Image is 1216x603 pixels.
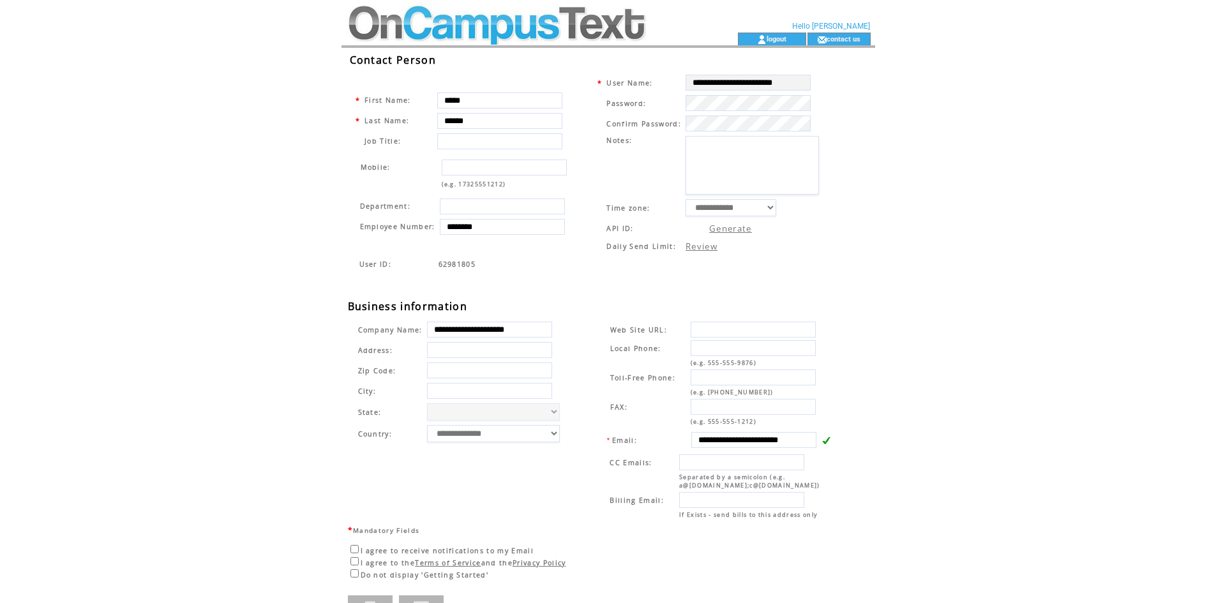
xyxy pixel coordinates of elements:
[691,417,756,426] span: (e.g. 555-555-1212)
[709,223,752,234] a: Generate
[361,546,534,555] span: I agree to receive notifications to my Email
[612,436,637,445] span: Email:
[358,408,423,417] span: State:
[360,222,435,231] span: Employee Number:
[822,436,830,445] img: v.gif
[606,204,650,212] span: Time zone:
[361,163,391,172] span: Mobile:
[358,325,423,334] span: Company Name:
[610,344,661,353] span: Local Phone:
[606,136,632,145] span: Notes:
[350,53,437,67] span: Contact Person
[691,388,774,396] span: (e.g. [PHONE_NUMBER])
[679,510,818,519] span: If Exists - send bills to this address only
[817,34,827,45] img: contact_us_icon.gif
[691,359,756,367] span: (e.g. 555-555-9876)
[606,119,681,128] span: Confirm Password:
[606,224,633,233] span: API ID:
[415,558,481,567] a: Terms of Service
[359,260,392,269] span: Indicates the agent code for sign up page with sales agent or reseller tracking code
[610,403,627,412] span: FAX:
[358,429,393,438] span: Country:
[360,202,411,211] span: Department:
[610,458,652,467] span: CC Emails:
[358,366,396,375] span: Zip Code:
[606,78,652,87] span: User Name:
[827,34,860,43] a: contact us
[348,299,468,313] span: Business information
[361,558,416,567] span: I agree to the
[361,570,489,579] span: Do not display 'Getting Started'
[439,260,476,269] span: Indicates the agent code for sign up page with sales agent or reseller tracking code
[364,96,411,105] span: First Name:
[353,526,419,535] span: Mandatory Fields
[606,99,646,108] span: Password:
[442,180,506,188] span: (e.g. 17325551212)
[358,346,393,355] span: Address:
[610,373,675,382] span: Toll-Free Phone:
[767,34,786,43] a: logout
[757,34,767,45] img: account_icon.gif
[364,137,401,145] span: Job Title:
[686,241,717,252] a: Review
[679,473,820,489] span: Separated by a semicolon (e.g. a@[DOMAIN_NAME];c@[DOMAIN_NAME])
[481,558,513,567] span: and the
[792,22,870,31] span: Hello [PERSON_NAME]
[610,325,667,334] span: Web Site URL:
[364,116,409,125] span: Last Name:
[610,496,664,505] span: Billing Email:
[358,387,377,396] span: City:
[606,242,676,251] span: Daily Send Limit:
[513,558,566,567] a: Privacy Policy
